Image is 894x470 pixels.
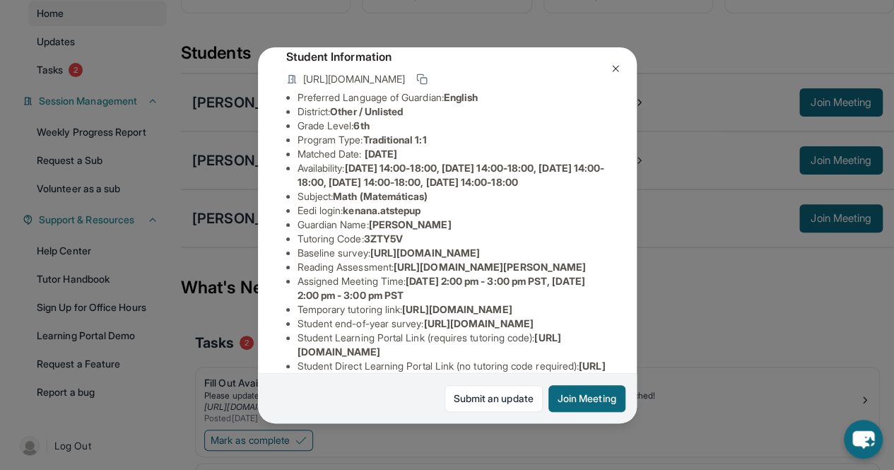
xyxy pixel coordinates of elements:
span: [DATE] 2:00 pm - 3:00 pm PST, [DATE] 2:00 pm - 3:00 pm PST [298,275,585,301]
li: Grade Level: [298,119,608,133]
li: Tutoring Code : [298,232,608,246]
span: [URL][DOMAIN_NAME] [303,72,405,86]
span: [DATE] [365,148,397,160]
span: 6th [353,119,369,131]
span: Traditional 1:1 [363,134,426,146]
li: Student end-of-year survey : [298,317,608,331]
span: [URL][DOMAIN_NAME] [370,247,480,259]
span: English [444,91,478,103]
span: 3ZTY5V [364,233,403,245]
span: Math (Matemáticas) [333,190,428,202]
img: Close Icon [610,63,621,74]
li: Program Type: [298,133,608,147]
span: [DATE] 14:00-18:00, [DATE] 14:00-18:00, [DATE] 14:00-18:00, [DATE] 14:00-18:00, [DATE] 14:00-18:00 [298,162,605,188]
li: Baseline survey : [298,246,608,260]
button: Join Meeting [548,385,625,412]
li: Student Learning Portal Link (requires tutoring code) : [298,331,608,359]
span: [URL][DOMAIN_NAME] [423,317,533,329]
button: Copy link [413,71,430,88]
span: [PERSON_NAME] [369,218,452,230]
span: [URL][DOMAIN_NAME][PERSON_NAME] [394,261,586,273]
li: Reading Assessment : [298,260,608,274]
li: Availability: [298,161,608,189]
span: kenana.atstepup [343,204,420,216]
button: chat-button [844,420,883,459]
li: Eedi login : [298,204,608,218]
li: Guardian Name : [298,218,608,232]
span: Other / Unlisted [330,105,403,117]
li: Preferred Language of Guardian: [298,90,608,105]
li: Assigned Meeting Time : [298,274,608,302]
li: Student Direct Learning Portal Link (no tutoring code required) : [298,359,608,387]
h4: Student Information [286,48,608,65]
li: Temporary tutoring link : [298,302,608,317]
span: [URL][DOMAIN_NAME] [402,303,512,315]
li: Subject : [298,189,608,204]
a: Submit an update [445,385,543,412]
li: Matched Date: [298,147,608,161]
li: District: [298,105,608,119]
